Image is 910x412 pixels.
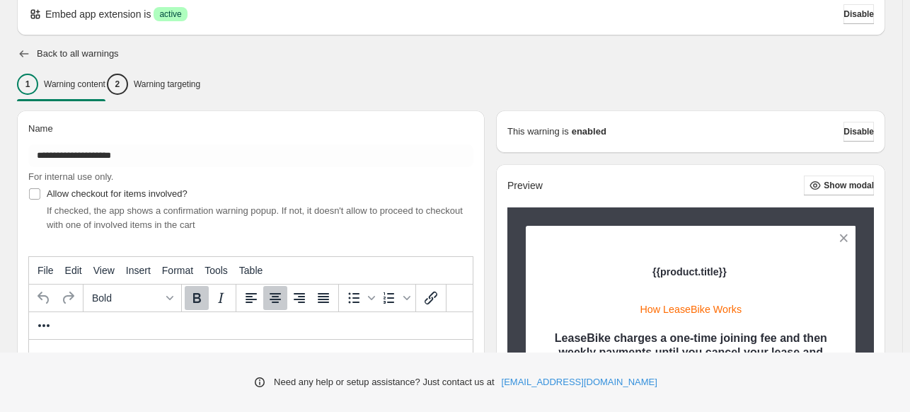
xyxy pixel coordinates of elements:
[507,125,569,139] p: This warning is
[824,180,874,191] span: Show modal
[652,266,727,277] strong: {{product.title}}
[134,79,200,90] p: Warning targeting
[640,304,742,315] span: How LeaseBike Works
[804,176,874,195] button: Show modal
[45,7,151,21] p: Embed app extension is
[44,79,105,90] p: Warning content
[843,126,874,137] span: Disable
[205,265,228,276] span: Tools
[239,265,263,276] span: Table
[29,340,473,384] iframe: Rich Text Area
[377,286,413,310] div: Numbered list
[843,122,874,142] button: Disable
[185,286,209,310] button: Bold
[38,265,54,276] span: File
[419,286,443,310] button: Insert/edit link
[342,286,377,310] div: Bullet list
[32,314,56,338] button: More...
[107,69,200,99] button: 2Warning targeting
[6,11,438,262] body: Rich Text Area. Press ALT-0 for help.
[555,332,827,372] strong: LeaseBike charges a one-time joining fee and then weekly payments until you cancel your lease and...
[572,125,606,139] strong: enabled
[107,74,128,95] div: 2
[17,74,38,95] div: 1
[28,123,53,134] span: Name
[502,375,657,389] a: [EMAIL_ADDRESS][DOMAIN_NAME]
[47,188,188,199] span: Allow checkout for items involved?
[162,265,193,276] span: Format
[47,205,463,230] span: If checked, the app shows a confirmation warning popup. If not, it doesn't allow to proceed to ch...
[32,286,56,310] button: Undo
[86,286,178,310] button: Formats
[37,48,119,59] h2: Back to all warnings
[17,69,105,99] button: 1Warning content
[159,8,181,20] span: active
[209,286,233,310] button: Italic
[239,286,263,310] button: Align left
[93,265,115,276] span: View
[126,265,151,276] span: Insert
[263,286,287,310] button: Align center
[56,286,80,310] button: Redo
[28,171,113,182] span: For internal use only.
[507,180,543,192] h2: Preview
[92,292,161,304] span: Bold
[311,286,335,310] button: Justify
[287,286,311,310] button: Align right
[843,4,874,24] button: Disable
[65,265,82,276] span: Edit
[843,8,874,20] span: Disable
